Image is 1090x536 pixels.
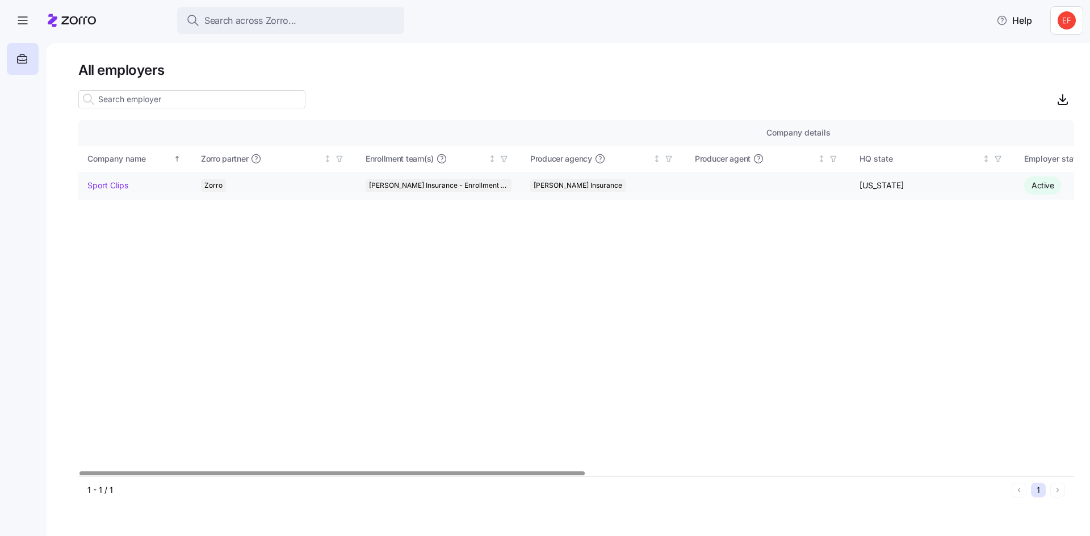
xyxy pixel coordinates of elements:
th: Zorro partnerNot sorted [192,146,357,172]
span: Active [1032,180,1054,190]
th: Company nameSorted ascending [78,146,192,172]
td: [US_STATE] [850,172,1015,200]
button: Previous page [1012,483,1026,497]
th: Producer agencyNot sorted [521,146,686,172]
div: Company name [87,153,171,165]
button: Search across Zorro... [177,7,404,34]
div: Not sorted [817,155,825,163]
button: Help [987,9,1041,32]
span: [PERSON_NAME] Insurance - Enrollment Team [369,179,508,192]
div: HQ state [860,153,980,165]
span: Producer agency [530,153,592,164]
div: Not sorted [653,155,661,163]
span: Search across Zorro... [204,14,296,28]
h1: All employers [78,61,1074,79]
th: Producer agentNot sorted [686,146,850,172]
th: HQ stateNot sorted [850,146,1015,172]
div: Not sorted [324,155,332,163]
button: Next page [1050,483,1065,497]
span: [PERSON_NAME] Insurance [534,179,622,192]
img: b1fdba9072a1ccf32cfe294fbc063f4f [1058,11,1076,29]
span: Enrollment team(s) [366,153,434,164]
span: Zorro partner [201,153,248,164]
span: Zorro [204,179,223,192]
th: Enrollment team(s)Not sorted [357,146,521,172]
div: Sorted ascending [173,155,181,163]
div: 1 - 1 / 1 [87,484,1007,496]
div: Not sorted [982,155,990,163]
span: Help [996,14,1032,27]
a: Sport Clips [87,180,128,191]
button: 1 [1031,483,1046,497]
span: Producer agent [695,153,751,164]
div: Not sorted [488,155,496,163]
input: Search employer [78,90,305,108]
